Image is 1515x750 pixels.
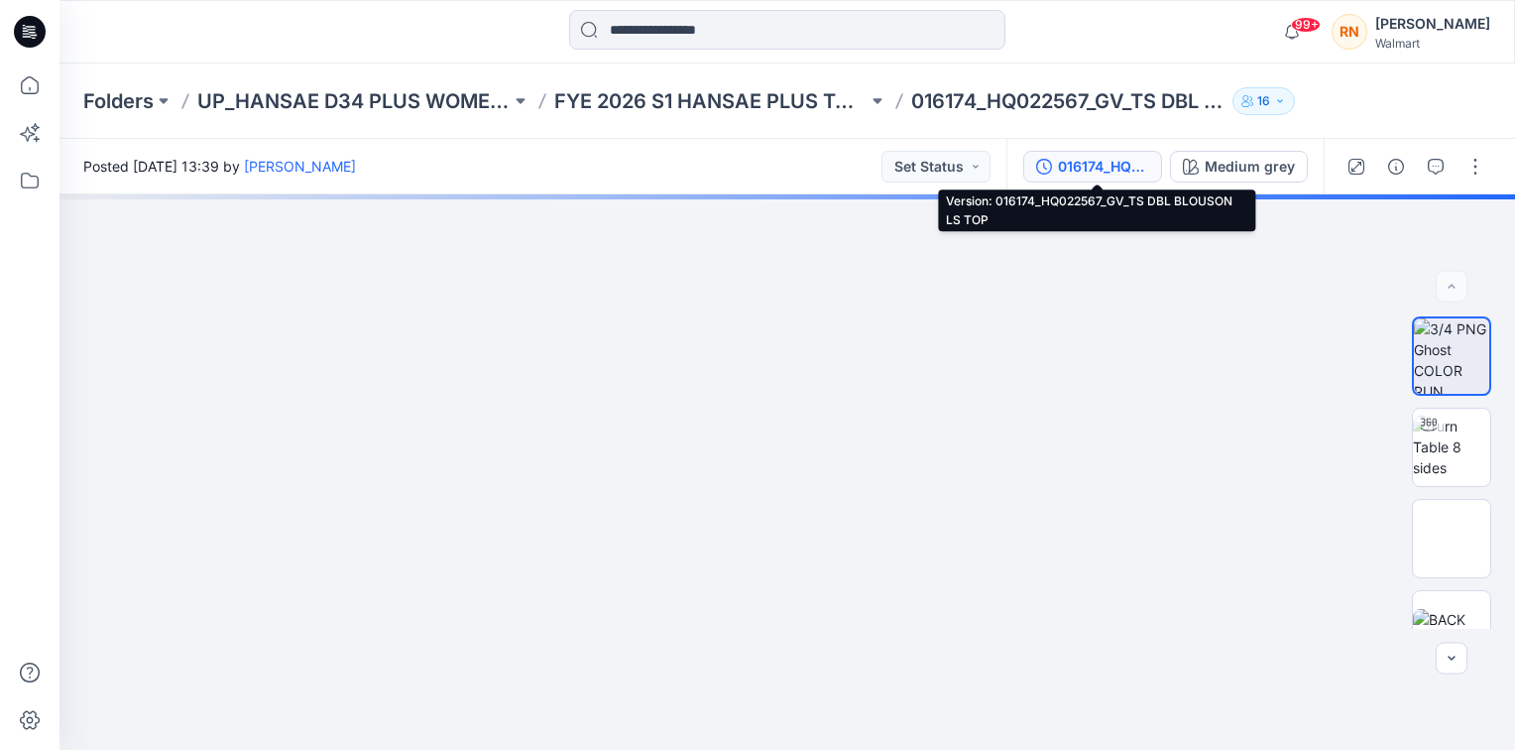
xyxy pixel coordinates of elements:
a: [PERSON_NAME] [244,158,356,175]
div: Walmart [1375,36,1490,51]
button: Details [1380,151,1412,183]
button: 16 [1232,87,1295,115]
img: 3/4 PNG Ghost COLOR RUN [1414,318,1489,394]
span: Posted [DATE] 13:39 by [83,156,356,177]
img: Turn Table 8 sides [1413,416,1490,478]
div: 016174_HQ022567_GV_TS DBL BLOUSON LS TOP [1058,156,1149,178]
div: Medium grey [1205,156,1295,178]
p: 016174_HQ022567_GV_TS DBL BLOUSON LS TOP [911,87,1224,115]
p: 16 [1257,90,1270,112]
a: Folders [83,87,154,115]
button: 016174_HQ022567_GV_TS DBL BLOUSON LS TOP [1023,151,1162,183]
img: BACK PNG Ghost [1413,609,1490,651]
a: UP_HANSAE D34 PLUS WOMEN KNITS [197,87,511,115]
span: 99+ [1291,17,1321,33]
button: Medium grey [1170,151,1308,183]
div: RN [1332,14,1367,50]
div: [PERSON_NAME] [1375,12,1490,36]
a: FYE 2026 S1 HANSAE PLUS TOPS & DRESSES Board [554,87,868,115]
